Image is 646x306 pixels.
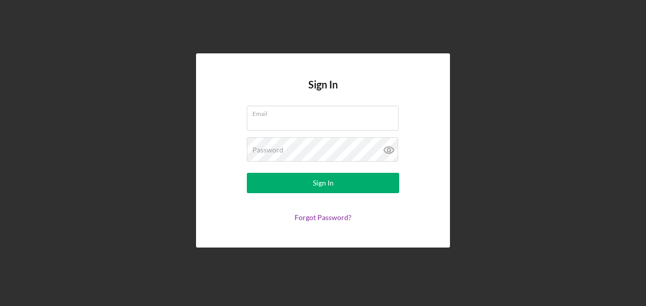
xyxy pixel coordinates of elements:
a: Forgot Password? [295,213,351,222]
div: Sign In [313,173,334,193]
button: Sign In [247,173,399,193]
h4: Sign In [308,79,338,106]
label: Email [252,106,399,117]
label: Password [252,146,283,154]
